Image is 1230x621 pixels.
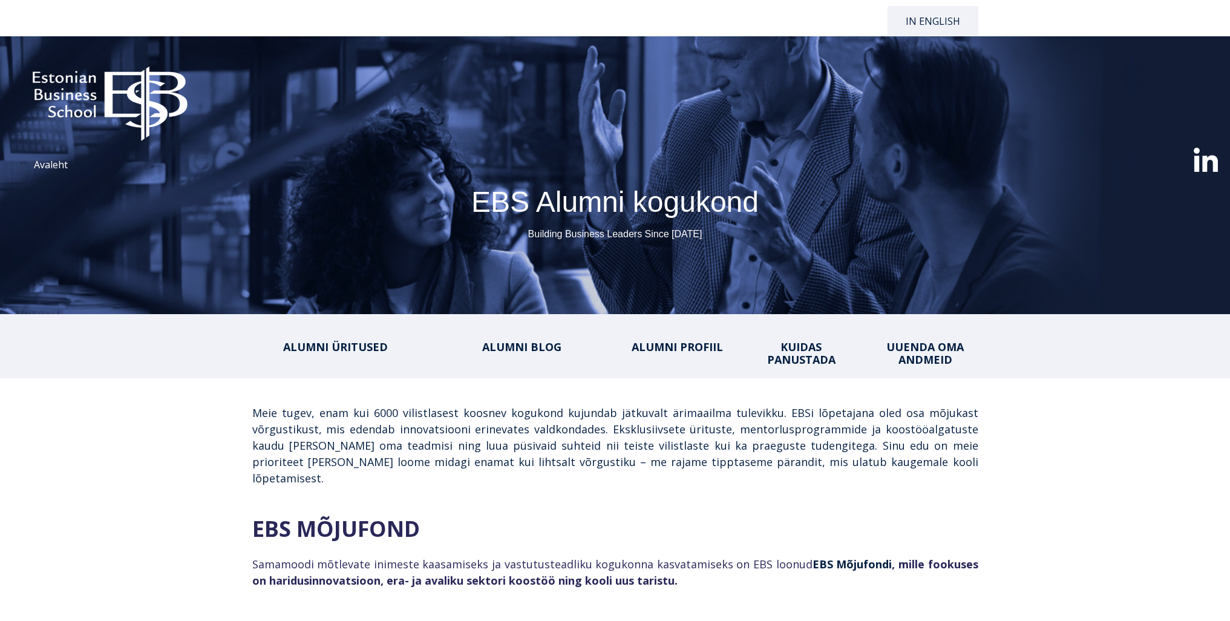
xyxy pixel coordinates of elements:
[813,557,892,571] strong: EBS Mõjufondi
[632,340,723,354] a: ALUMNI PROFIIL
[767,340,836,367] a: KUIDAS PANUSTADA
[482,340,561,354] a: ALUMNI BLOG
[528,229,702,239] span: Building Business Leaders Since [DATE]
[1194,148,1218,172] img: linkedin-xxl
[252,406,978,485] span: Meie tugev, enam kui 6000 vilistlasest koosnev kogukond kujundab jätkuvalt ärimaailma tulevikku. ...
[252,557,978,588] span: Samamoodi mõtlevate inimeste kaasamiseks ja vastutusteadliku kogukonna kasvatamiseks on EBS loonud
[888,6,978,36] a: In English
[471,186,759,218] span: EBS Alumni kogukond
[886,340,964,367] a: UUENDA OMA ANDMEID
[813,557,892,571] a: Link EBS Mõjufondi
[252,516,978,542] h2: EBS MÕJUFOND
[34,158,68,171] a: Avaleht
[252,557,978,588] strong: , mille fookuses on haridusinnovatsioon, era- ja avaliku sektori koostöö ning kooli uus taristu.
[12,48,208,148] img: ebs_logo2016_white-1
[283,340,388,354] a: ALUMNI ÜRITUSED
